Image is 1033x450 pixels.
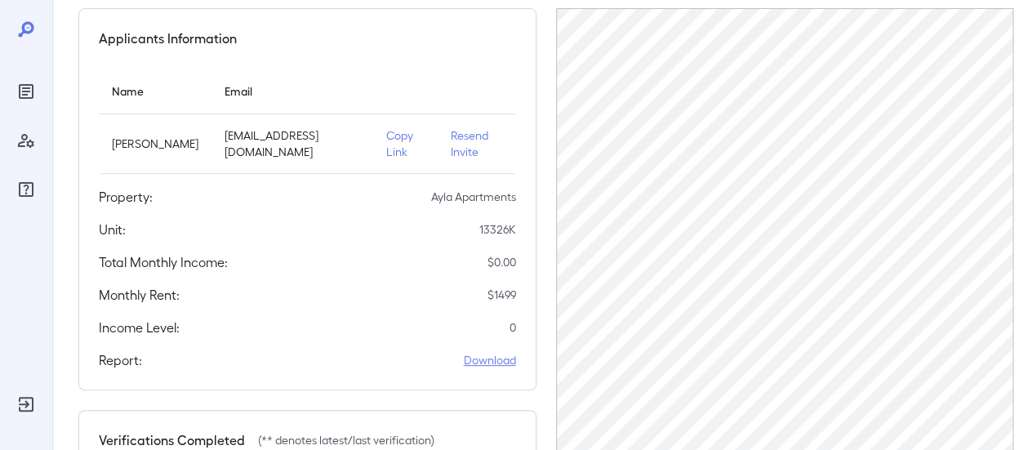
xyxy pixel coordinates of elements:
p: $ 0.00 [488,254,516,270]
h5: Total Monthly Income: [99,252,228,272]
div: Log Out [13,391,39,417]
p: (** denotes latest/last verification) [258,432,434,448]
h5: Report: [99,350,142,370]
a: Download [464,352,516,368]
table: simple table [99,68,516,174]
div: Manage Users [13,127,39,154]
p: $ 1499 [488,287,516,303]
p: [EMAIL_ADDRESS][DOMAIN_NAME] [225,127,360,160]
h5: Applicants Information [99,29,237,48]
h5: Property: [99,187,153,207]
h5: Unit: [99,220,126,239]
p: Resend Invite [451,127,503,160]
h5: Income Level: [99,318,180,337]
p: Copy Link [386,127,425,160]
h5: Monthly Rent: [99,285,180,305]
th: Email [211,68,373,114]
p: [PERSON_NAME] [112,136,198,152]
div: Reports [13,78,39,105]
p: Ayla Apartments [431,189,516,205]
h5: Verifications Completed [99,430,245,450]
div: FAQ [13,176,39,203]
p: 13326K [479,221,516,238]
p: 0 [510,319,516,336]
th: Name [99,68,211,114]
